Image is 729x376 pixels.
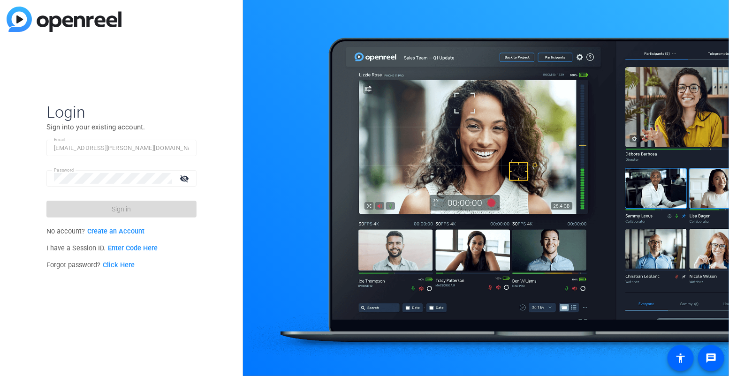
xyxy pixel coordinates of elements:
[174,172,197,185] mat-icon: visibility_off
[46,261,135,269] span: Forgot password?
[7,7,121,32] img: blue-gradient.svg
[675,353,686,364] mat-icon: accessibility
[706,353,717,364] mat-icon: message
[54,143,189,154] input: Enter Email Address
[54,168,74,173] mat-label: Password
[46,102,197,122] span: Login
[108,244,158,252] a: Enter Code Here
[46,122,197,132] p: Sign into your existing account.
[46,244,158,252] span: I have a Session ID.
[87,227,144,235] a: Create an Account
[103,261,135,269] a: Click Here
[54,137,66,143] mat-label: Email
[46,227,144,235] span: No account?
